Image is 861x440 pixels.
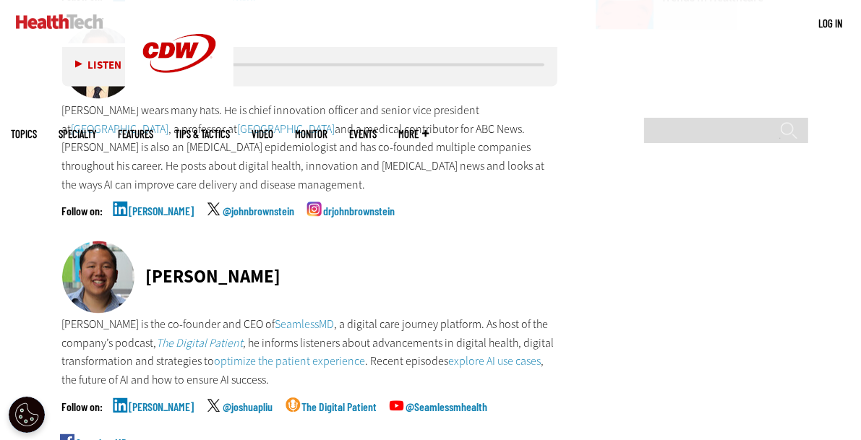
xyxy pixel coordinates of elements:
p: [PERSON_NAME] is the co-founder and CEO of , a digital care journey platform. As host of the comp... [62,316,558,389]
a: Features [119,129,154,139]
a: The Digital Patient [302,402,377,438]
a: explore AI use cases [449,354,541,369]
div: [PERSON_NAME] [146,268,281,286]
a: Tips & Tactics [176,129,231,139]
a: CDW [125,95,234,111]
a: drjohnbrownstein [324,205,395,241]
a: The Digital Patient [157,336,244,351]
a: @joshuapliu [223,402,273,438]
a: @johnbrownstein [223,205,295,241]
a: [PERSON_NAME] [129,402,194,438]
span: Topics [12,129,38,139]
a: SeamlessMD [275,317,335,332]
button: Open Preferences [9,397,45,433]
a: @Seamlessmhealth [406,402,488,438]
a: [PERSON_NAME] [129,205,194,241]
a: Events [350,129,377,139]
div: Cookie Settings [9,397,45,433]
a: Log in [819,17,843,30]
span: Specialty [59,129,97,139]
div: User menu [819,16,843,31]
a: optimize the patient experience [215,354,366,369]
img: Home [16,14,103,29]
img: Dr. Joshua Liu [62,241,134,314]
a: MonITor [296,129,328,139]
a: Video [252,129,274,139]
span: More [399,129,429,139]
